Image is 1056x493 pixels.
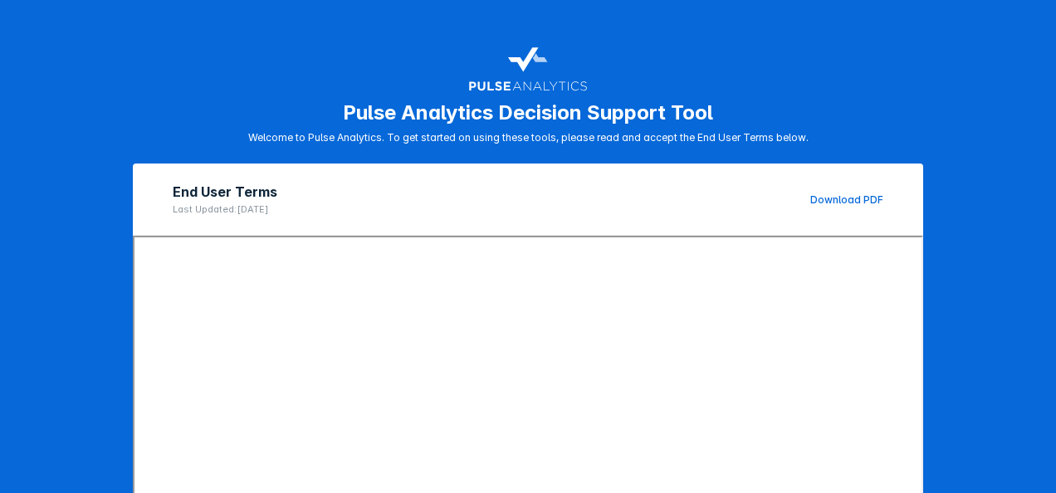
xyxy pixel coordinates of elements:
p: Welcome to Pulse Analytics. To get started on using these tools, please read and accept the End U... [248,131,809,144]
h1: Pulse Analytics Decision Support Tool [343,100,713,124]
img: pulse-logo-user-terms.svg [468,40,588,94]
p: Last Updated: [DATE] [173,203,277,215]
h2: End User Terms [173,183,277,200]
a: Download PDF [810,193,883,206]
